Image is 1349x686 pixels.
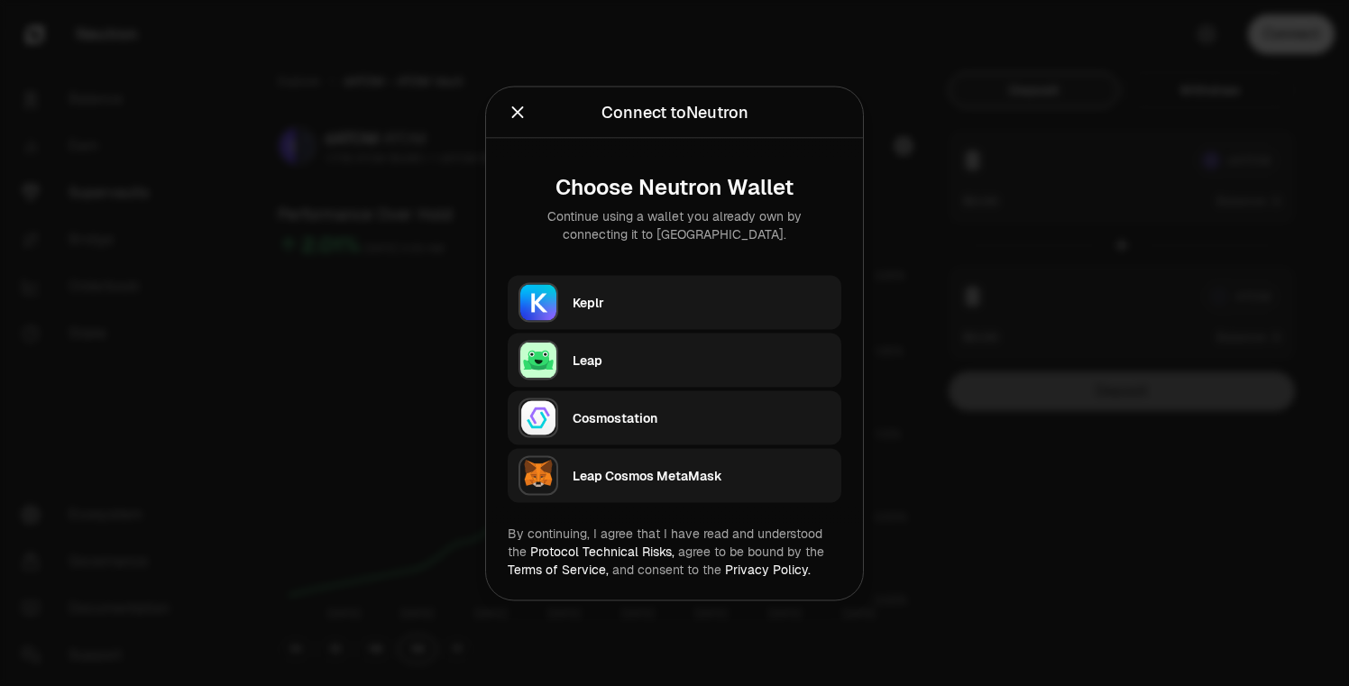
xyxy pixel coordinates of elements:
[508,448,841,502] button: Leap Cosmos MetaMaskLeap Cosmos MetaMask
[725,561,811,577] a: Privacy Policy.
[508,275,841,329] button: KeplrKeplr
[508,561,609,577] a: Terms of Service,
[518,282,558,322] img: Keplr
[530,543,674,559] a: Protocol Technical Risks,
[508,99,528,124] button: Close
[573,466,831,484] div: Leap Cosmos MetaMask
[518,398,558,437] img: Cosmostation
[508,524,841,578] div: By continuing, I agree that I have read and understood the agree to be bound by the and consent t...
[601,99,748,124] div: Connect to Neutron
[573,408,831,426] div: Cosmostation
[518,455,558,495] img: Leap Cosmos MetaMask
[508,333,841,387] button: LeapLeap
[522,206,827,242] div: Continue using a wallet you already own by connecting it to [GEOGRAPHIC_DATA].
[518,340,558,380] img: Leap
[573,293,831,311] div: Keplr
[522,174,827,199] div: Choose Neutron Wallet
[508,390,841,444] button: CosmostationCosmostation
[573,351,831,369] div: Leap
